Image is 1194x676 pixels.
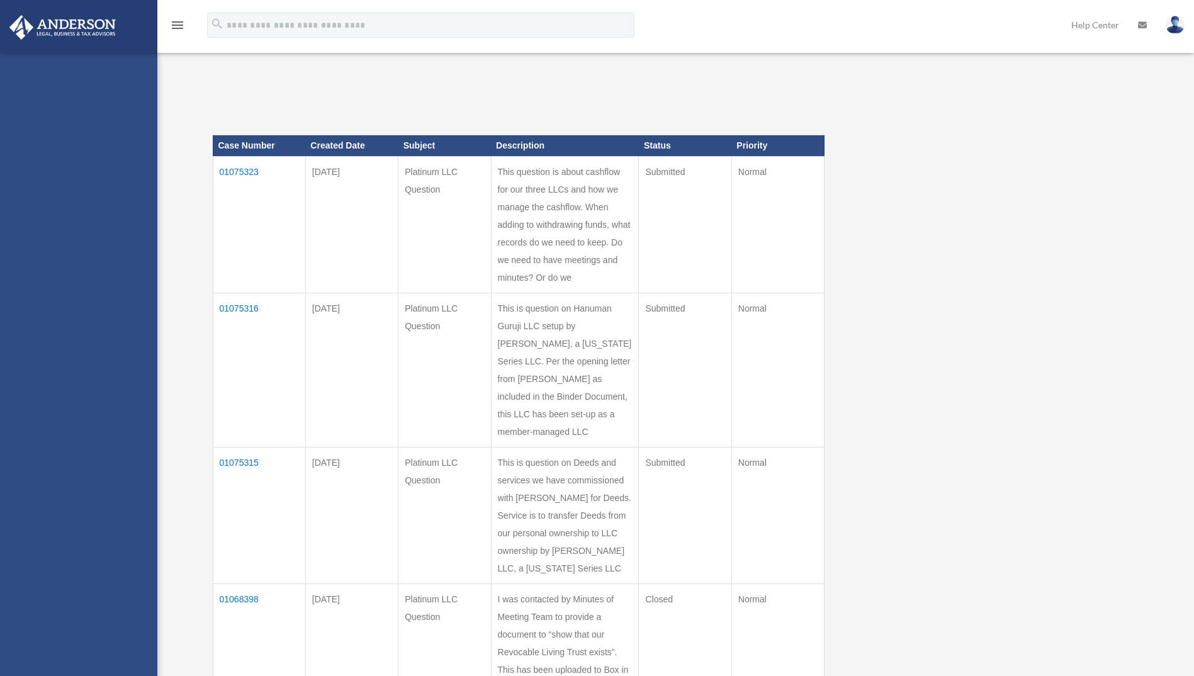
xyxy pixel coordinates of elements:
th: Description [491,135,639,157]
th: Created Date [305,135,398,157]
img: User Pic [1166,16,1185,34]
th: Subject [398,135,491,157]
td: This is question on Deeds and services we have commissioned with [PERSON_NAME] for Deeds. Service... [491,448,639,584]
td: Platinum LLC Question [398,293,491,448]
td: 01075316 [213,293,305,448]
td: [DATE] [305,157,398,293]
td: [DATE] [305,293,398,448]
td: Submitted [639,448,731,584]
td: Submitted [639,157,731,293]
td: Normal [731,157,824,293]
th: Case Number [213,135,305,157]
td: Normal [731,448,824,584]
i: menu [170,18,185,33]
td: Submitted [639,293,731,448]
td: This question is about cashflow for our three LLCs and how we manage the cashflow. When adding to... [491,157,639,293]
td: 01075323 [213,157,305,293]
td: [DATE] [305,448,398,584]
i: search [210,17,224,31]
td: Normal [731,293,824,448]
img: Anderson Advisors Platinum Portal [6,15,120,40]
a: menu [170,22,185,33]
td: This is question on Hanuman Guruji LLC setup by [PERSON_NAME], a [US_STATE] Series LLC. Per the o... [491,293,639,448]
td: Platinum LLC Question [398,448,491,584]
td: 01075315 [213,448,305,584]
th: Priority [731,135,824,157]
td: Platinum LLC Question [398,157,491,293]
th: Status [639,135,731,157]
